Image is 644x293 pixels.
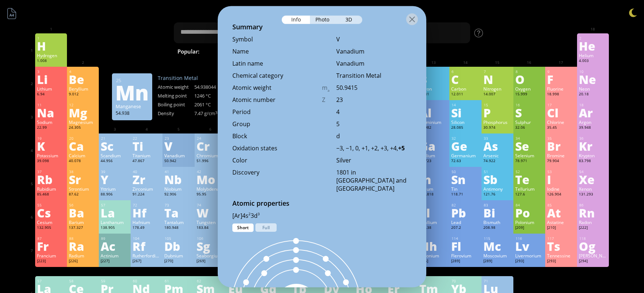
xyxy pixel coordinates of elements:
div: 10 [579,69,607,74]
div: Melting point [158,92,194,99]
div: Rf [132,240,161,252]
div: Francium [37,253,65,259]
div: Tantalum [164,219,192,225]
div: Group [232,120,322,128]
div: Atomic weight [158,84,194,90]
div: Transition Metal [158,74,231,81]
div: Oxygen [515,86,543,92]
div: 131.293 [579,192,607,198]
div: Vanadium [164,153,192,158]
div: Helium [579,52,607,58]
div: Bismuth [483,219,512,225]
div: V [164,140,192,152]
div: [222] [579,225,607,231]
div: 51.996 [196,158,225,164]
div: Z [322,96,336,104]
div: 89 [101,236,129,241]
div: 118.71 [451,192,479,198]
div: 14 [452,103,479,107]
div: Indium [419,186,448,192]
div: Ac [101,240,129,252]
div: 50 [452,169,479,174]
div: 52 [516,169,543,174]
div: V [336,35,412,43]
div: 14.007 [483,92,512,98]
div: Cr [196,140,225,152]
div: 50.942 [164,158,192,164]
div: 16 [516,103,543,107]
div: Latin name [232,59,322,67]
div: 11 [37,103,65,107]
div: 39.948 [579,125,607,131]
div: 8 [516,69,543,74]
div: 6 [452,69,479,74]
div: 4 [69,69,97,74]
div: Hafnium [132,219,161,225]
div: Na [37,107,65,118]
div: 113 [420,236,448,241]
div: Si [451,107,479,118]
div: Ca [69,140,97,152]
div: Actinium [101,253,129,259]
div: Rubidium [37,186,65,192]
div: 204.38 [419,225,448,231]
div: Barium [69,219,97,225]
div: Mg [69,107,97,118]
div: 47.867 [132,158,161,164]
div: 3 [37,69,65,74]
div: Niobium [164,186,192,192]
div: Iodine [547,186,575,192]
div: 55 [37,203,65,208]
div: La [101,207,129,219]
div: Antimony [483,186,512,192]
sub: a [327,88,330,92]
div: 132.905 [37,225,65,231]
div: 42 [197,169,225,174]
div: 1246 °C [194,92,231,99]
div: Al [419,107,448,118]
div: Nitrogen [483,86,512,92]
div: 35.45 [547,125,575,131]
div: Li [37,73,65,85]
div: 33 [484,136,512,141]
div: 18.998 [547,92,575,98]
div: 72.63 [451,158,479,164]
h1: Talbica. Interactive chemistry [29,4,615,19]
div: Kr [579,140,607,152]
div: 138.905 [101,225,129,231]
div: Ba [69,207,97,219]
div: Discovery [232,168,322,176]
div: 22.99 [37,125,65,131]
div: 121.76 [483,192,512,198]
div: Sg [196,240,225,252]
div: In [419,173,448,185]
div: Strontium [69,186,97,192]
div: Fl [451,240,479,252]
div: Sc [101,140,129,152]
div: 4.003 [579,58,607,64]
div: N [483,73,512,85]
div: Cs [37,207,65,219]
div: 69.723 [419,158,448,164]
div: S [515,107,543,118]
div: Pb [451,207,479,219]
div: 32.06 [515,125,543,131]
div: 117 [547,236,575,241]
div: Potassium [37,153,65,158]
div: Beryllium [69,86,97,92]
div: 5 [336,120,412,128]
div: Density [158,110,194,117]
div: Rutherfordium [132,253,161,259]
div: H [37,40,65,52]
div: Cl [547,107,575,118]
div: Ar [579,107,607,118]
div: Br [547,140,575,152]
div: 28.085 [451,125,479,131]
div: Short [232,223,254,232]
div: 83.798 [579,158,607,164]
div: Atomic number [232,96,322,104]
div: Zirconium [132,186,161,192]
div: Zr [132,173,161,185]
div: 127.6 [515,192,543,198]
div: 10.81 [419,92,448,98]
